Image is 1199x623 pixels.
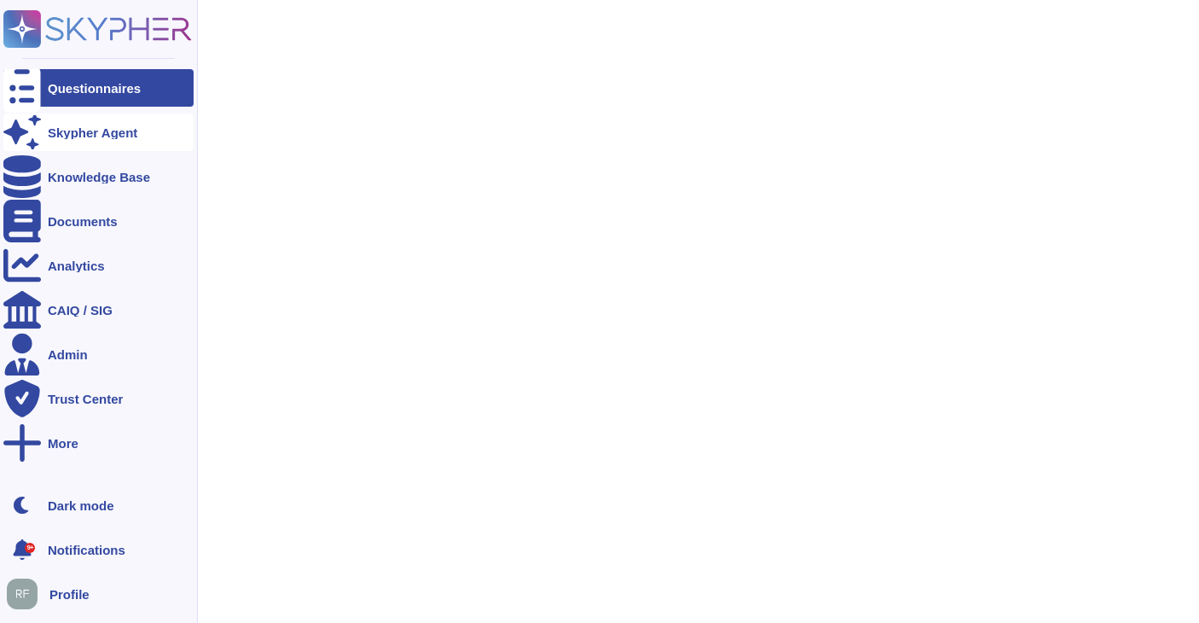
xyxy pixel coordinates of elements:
[48,259,105,272] div: Analytics
[48,171,150,183] div: Knowledge Base
[48,393,123,405] div: Trust Center
[48,437,78,450] div: More
[3,380,194,417] a: Trust Center
[3,335,194,373] a: Admin
[3,202,194,240] a: Documents
[48,499,114,512] div: Dark mode
[3,291,194,329] a: CAIQ / SIG
[3,158,194,195] a: Knowledge Base
[48,215,118,228] div: Documents
[48,304,113,317] div: CAIQ / SIG
[48,544,125,556] span: Notifications
[48,126,137,139] div: Skypher Agent
[3,575,49,613] button: user
[48,82,141,95] div: Questionnaires
[25,543,35,553] div: 9+
[3,69,194,107] a: Questionnaires
[49,588,90,601] span: Profile
[7,579,38,609] img: user
[3,114,194,151] a: Skypher Agent
[3,247,194,284] a: Analytics
[48,348,88,361] div: Admin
